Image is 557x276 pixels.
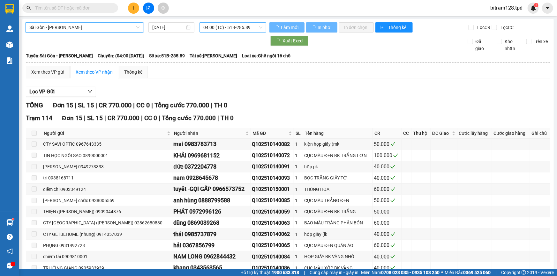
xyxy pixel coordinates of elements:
[151,101,153,109] span: |
[6,57,13,64] img: solution-icon
[251,184,294,195] td: Q102510150001
[390,243,395,248] span: check
[43,208,171,215] div: THIỆN ([PERSON_NAME]) 0909044876
[136,101,150,109] span: CC 0
[252,151,293,159] div: Q102510140072
[282,37,303,44] span: Xuất Excel
[76,69,113,76] div: Xem theo VP nhận
[252,196,293,204] div: Q102510140085
[29,23,139,32] span: Sài Gòn - Phương Lâm
[390,254,395,259] span: check
[339,22,374,33] button: In đơn chọn
[275,39,282,43] span: loading
[251,229,294,240] td: Q102510140062
[174,130,244,137] span: Người nhận
[108,114,139,122] span: CR 770.000
[141,114,143,122] span: |
[173,230,250,239] div: thái 0985737879
[152,24,185,31] input: 15/10/2025
[272,270,299,275] strong: 1900 633 818
[402,128,411,139] th: CC
[7,248,13,254] span: notification
[251,251,294,262] td: Q102510140084
[43,219,171,226] div: CTY [GEOGRAPHIC_DATA] ([PERSON_NAME]) 02862680880
[53,101,73,109] span: Đơn 15
[374,196,400,204] div: 50.000
[502,38,521,52] span: Kho nhận
[381,270,440,275] strong: 0708 023 035 - 0935 103 250
[143,3,154,14] button: file-add
[173,207,250,216] div: PHÁT 0972996126
[12,218,14,220] sup: 1
[390,232,395,237] span: check
[269,22,305,33] button: Làm mới
[26,101,43,109] span: TỔNG
[374,241,400,249] div: 60.000
[173,218,250,227] div: dũng 0869039268
[304,152,372,159] div: CỤC MÀU ĐEN BK TRẮNG LỚN
[304,141,372,148] div: kiện họp giấy (mk
[304,269,305,276] span: |
[44,130,166,137] span: Người gửi
[485,4,528,12] span: bitram128.tpd
[251,150,294,161] td: Q102510140072
[251,195,294,206] td: Q102510140085
[498,24,515,31] span: Lọc CC
[304,163,372,170] div: hộp pk
[361,269,440,276] span: Miền Nam
[374,174,400,182] div: 40.000
[104,114,106,122] span: |
[390,265,395,270] span: check
[252,130,287,137] span: Mã GD
[374,264,400,272] div: 40.000
[310,269,359,276] span: Cung cấp máy in - giấy in:
[214,101,227,109] span: TH 0
[304,253,372,260] div: HỘP GIẤY BK VÀNG NHỎ
[87,89,93,94] span: down
[173,196,250,205] div: anh hùng 0888799588
[530,128,550,139] th: Ghi chú
[281,24,299,31] span: Làm mới
[173,151,250,160] div: KHẢI 0969681152
[295,253,302,260] div: 1
[43,242,171,249] div: PHỤNG 0931492728
[375,22,413,33] button: bar-chartThống kê
[43,152,171,159] div: TIN HỌC NGÔI SAO 0899000001
[275,25,280,30] span: loading
[98,52,144,59] span: Chuyến: (04:00 [DATE])
[295,197,302,204] div: 1
[161,6,165,10] span: aim
[128,3,139,14] button: plus
[173,241,250,250] div: hải 0367856799
[522,270,526,275] span: copyright
[221,114,234,122] span: TH 0
[132,6,136,10] span: plus
[62,114,82,122] span: Đơn 15
[43,197,171,204] div: [PERSON_NAME] chức 0938005559
[545,5,551,11] span: caret-down
[318,24,332,31] span: In phơi
[304,265,372,272] div: CỤC MÀU XỐP BK VÀNG
[473,38,492,52] span: Đã giao
[374,253,400,261] div: 40.000
[251,240,294,251] td: Q102510140065
[304,231,372,238] div: hộp giấy (lk
[457,128,492,139] th: Cước lấy hàng
[380,25,386,30] span: bar-chart
[203,23,262,32] span: 04:00 (TC) - 51B-285.89
[304,208,372,215] div: CỤC MÀU ĐEN BK TRẮNG
[393,153,398,158] span: check
[374,185,400,193] div: 60.000
[295,186,302,193] div: 1
[531,38,551,45] span: Trên xe
[432,130,451,137] span: ĐC Giao
[535,3,537,7] span: 1
[306,22,337,33] button: In phơi
[374,151,400,159] div: 100.000
[173,252,250,261] div: NAM LONG 0962844432
[240,269,299,276] span: Hỗ trợ kỹ thuật:
[295,242,302,249] div: 1
[252,241,293,249] div: Q102510140065
[390,175,395,180] span: check
[542,3,553,14] button: caret-down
